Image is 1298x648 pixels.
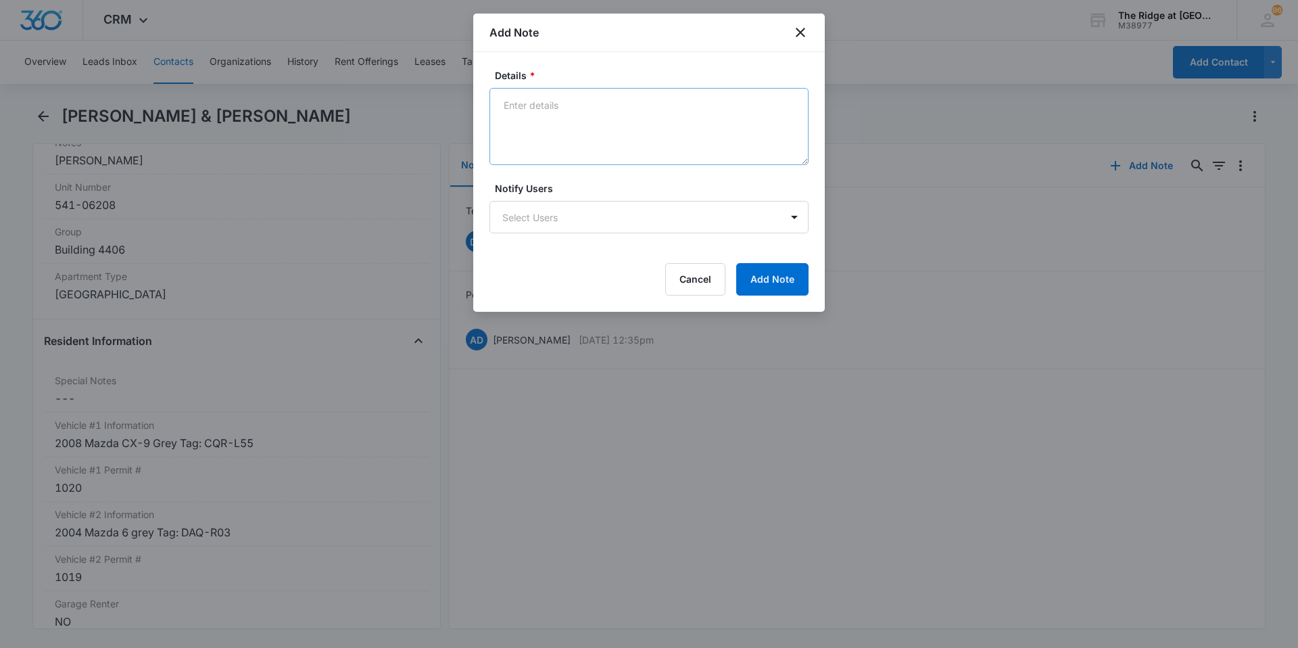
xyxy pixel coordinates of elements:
label: Details [495,68,814,83]
button: Cancel [665,263,725,296]
h1: Add Note [489,24,539,41]
label: Notify Users [495,181,814,195]
button: close [792,24,809,41]
button: Add Note [736,263,809,296]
